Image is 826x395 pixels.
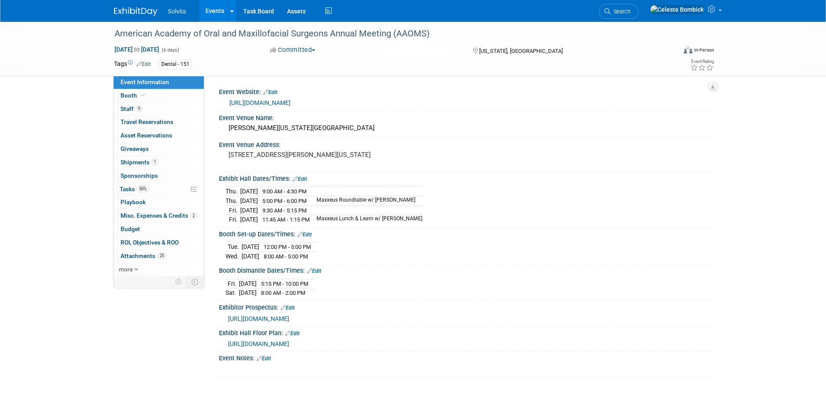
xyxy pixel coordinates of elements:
[121,239,179,246] span: ROI, Objectives & ROO
[307,268,321,274] a: Edit
[694,47,714,53] div: In-Person
[133,46,141,53] span: to
[240,215,258,224] td: [DATE]
[293,176,307,182] a: Edit
[114,103,204,116] a: Staff9
[684,46,692,53] img: Format-Inperson.png
[171,276,186,287] td: Personalize Event Tab Strip
[161,47,179,53] span: (6 days)
[121,225,140,232] span: Budget
[264,253,308,260] span: 8:00 AM - 5:00 PM
[311,215,422,224] td: Maxxeus Lunch & Learn w/ [PERSON_NAME]
[121,145,149,152] span: Giveaways
[121,172,158,179] span: Sponsorships
[114,263,204,276] a: more
[120,186,149,193] span: Tasks
[114,89,204,102] a: Booth
[240,187,258,196] td: [DATE]
[311,196,422,206] td: Maxxeus Roundtable w/ [PERSON_NAME]
[267,46,319,55] button: Committed
[263,89,278,95] a: Edit
[229,99,291,106] a: [URL][DOMAIN_NAME]
[239,288,257,297] td: [DATE]
[186,276,204,287] td: Toggle Event Tabs
[625,45,715,58] div: Event Format
[225,196,240,206] td: Thu.
[219,326,712,338] div: Exhibit Hall Floor Plan:
[281,305,295,311] a: Edit
[114,250,204,263] a: Attachments25
[136,105,142,112] span: 9
[257,356,271,362] a: Edit
[225,121,706,135] div: [PERSON_NAME][US_STATE][GEOGRAPHIC_DATA]
[219,85,712,97] div: Event Website:
[225,288,239,297] td: Sat.
[285,330,300,336] a: Edit
[611,8,630,15] span: Search
[121,78,169,85] span: Event Information
[121,92,147,99] span: Booth
[219,138,712,149] div: Event Venue Address:
[240,196,258,206] td: [DATE]
[229,151,415,159] pre: [STREET_ADDRESS][PERSON_NAME][US_STATE]
[219,172,712,183] div: Exhibit Hall Dates/Times:
[121,132,172,139] span: Asset Reservations
[225,206,240,215] td: Fri.
[262,207,307,214] span: 9:30 AM - 5:15 PM
[219,111,712,122] div: Event Venue Name:
[297,232,312,238] a: Edit
[242,242,259,252] td: [DATE]
[119,266,133,273] span: more
[121,105,142,112] span: Staff
[121,199,146,206] span: Playbook
[168,8,186,15] span: Solvita
[121,252,166,259] span: Attachments
[114,129,204,142] a: Asset Reservations
[121,118,173,125] span: Travel Reservations
[114,7,157,16] img: ExhibitDay
[219,301,712,312] div: Exhibitor Prospectus:
[114,236,204,249] a: ROI, Objectives & ROO
[242,251,259,261] td: [DATE]
[114,116,204,129] a: Travel Reservations
[114,76,204,89] a: Event Information
[114,170,204,183] a: Sponsorships
[262,198,307,204] span: 5:00 PM - 6:00 PM
[225,215,240,224] td: Fri.
[114,156,204,169] a: Shipments1
[219,352,712,363] div: Event Notes:
[219,228,712,239] div: Booth Set-up Dates/Times:
[225,279,239,288] td: Fri.
[690,59,714,64] div: Event Rating
[262,216,310,223] span: 11:45 AM - 1:15 PM
[114,209,204,222] a: Misc. Expenses & Credits2
[264,244,311,250] span: 12:00 PM - 5:00 PM
[225,251,242,261] td: Wed.
[262,188,307,195] span: 9:00 AM - 4:30 PM
[114,143,204,156] a: Giveaways
[261,281,308,287] span: 5:15 PM - 10:00 PM
[121,159,158,166] span: Shipments
[141,93,145,98] i: Booth reservation complete
[114,46,160,53] span: [DATE] [DATE]
[225,187,240,196] td: Thu.
[228,340,289,347] a: [URL][DOMAIN_NAME]
[228,315,289,322] a: [URL][DOMAIN_NAME]
[114,59,151,69] td: Tags
[137,61,151,67] a: Edit
[159,60,192,69] div: Dental - 151
[599,4,639,19] a: Search
[239,279,257,288] td: [DATE]
[121,212,197,219] span: Misc. Expenses & Credits
[137,186,149,192] span: 50%
[114,196,204,209] a: Playbook
[114,183,204,196] a: Tasks50%
[225,242,242,252] td: Tue.
[650,5,704,14] img: Celeste Bombick
[114,223,204,236] a: Budget
[157,252,166,259] span: 25
[190,212,197,219] span: 2
[479,48,563,54] span: [US_STATE], [GEOGRAPHIC_DATA]
[219,264,712,275] div: Booth Dismantle Dates/Times:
